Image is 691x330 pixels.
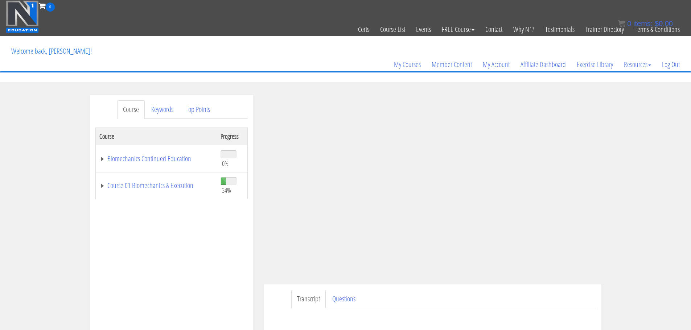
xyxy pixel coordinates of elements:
[180,100,216,119] a: Top Points
[580,12,629,47] a: Trainer Directory
[99,155,213,162] a: Biomechanics Continued Education
[353,12,375,47] a: Certs
[222,186,231,194] span: 34%
[627,20,631,28] span: 0
[39,1,55,11] a: 0
[326,290,361,308] a: Questions
[6,0,39,33] img: n1-education
[411,12,436,47] a: Events
[46,3,55,12] span: 0
[655,20,659,28] span: $
[95,128,217,145] th: Course
[6,37,97,66] p: Welcome back, [PERSON_NAME]!
[540,12,580,47] a: Testimonials
[117,100,145,119] a: Course
[633,20,653,28] span: items:
[436,12,480,47] a: FREE Course
[618,20,673,28] a: 0 items: $0.00
[99,182,213,189] a: Course 01 Biomechanics & Execution
[657,47,685,82] a: Log Out
[388,47,426,82] a: My Courses
[508,12,540,47] a: Why N1?
[515,47,571,82] a: Affiliate Dashboard
[618,47,657,82] a: Resources
[375,12,411,47] a: Course List
[629,12,685,47] a: Terms & Conditions
[222,159,229,167] span: 0%
[426,47,477,82] a: Member Content
[477,47,515,82] a: My Account
[145,100,179,119] a: Keywords
[480,12,508,47] a: Contact
[618,20,625,27] img: icon11.png
[217,128,247,145] th: Progress
[655,20,673,28] bdi: 0.00
[571,47,618,82] a: Exercise Library
[291,290,326,308] a: Transcript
